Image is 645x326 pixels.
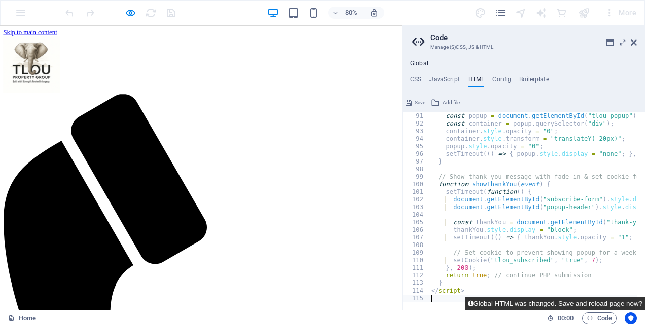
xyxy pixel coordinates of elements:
button: Usercentrics [625,312,637,324]
div: 104 [403,211,430,219]
button: Add file [429,97,461,109]
div: 109 [403,249,430,257]
div: 105 [403,219,430,226]
button: Code [582,312,617,324]
div: 100 [403,181,430,188]
div: 101 [403,188,430,196]
button: Global HTML was changed. Save and reload page now? [465,297,645,310]
h4: Boilerplate [519,76,549,87]
div: 115 [403,295,430,302]
span: : [565,314,566,322]
div: 93 [403,128,430,135]
a: Skip to main content [4,4,71,13]
i: On resize automatically adjust zoom level to fit chosen device. [370,8,379,17]
h2: Code [430,33,637,43]
div: 94 [403,135,430,143]
button: Save [404,97,427,109]
h6: 80% [343,7,360,19]
h3: Manage (S)CSS, JS & HTML [430,43,617,52]
div: 106 [403,226,430,234]
div: 110 [403,257,430,264]
span: Save [415,97,425,109]
button: pages [495,7,507,19]
div: 97 [403,158,430,166]
div: 114 [403,287,430,295]
h4: Config [492,76,511,87]
div: 95 [403,143,430,150]
div: 107 [403,234,430,241]
div: 103 [403,203,430,211]
div: 108 [403,241,430,249]
h4: JavaScript [429,76,459,87]
div: 113 [403,279,430,287]
div: 99 [403,173,430,181]
div: 112 [403,272,430,279]
div: 91 [403,112,430,120]
h4: HTML [468,76,485,87]
div: 98 [403,166,430,173]
div: 102 [403,196,430,203]
span: Add file [443,97,460,109]
span: 00 00 [558,312,574,324]
img: ChatGPTImageAug13202501_35_33PM-tnHejTu4RwB82dWgm_WUAg-nC3aPoE2XLs8O2XB-j5xWg.png [4,13,75,84]
button: 80% [328,7,364,19]
h4: Global [410,60,428,68]
a: Click to cancel selection. Double-click to open Pages [8,312,36,324]
div: 92 [403,120,430,128]
h4: CSS [410,76,421,87]
div: 96 [403,150,430,158]
div: 111 [403,264,430,272]
span: Code [587,312,612,324]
